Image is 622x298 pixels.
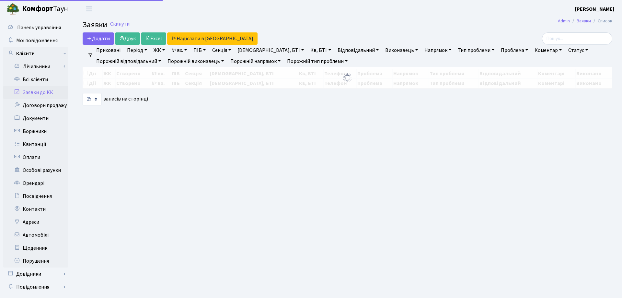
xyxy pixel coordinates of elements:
a: № вх. [169,45,190,56]
a: ЖК [151,45,167,56]
a: Боржники [3,125,68,138]
span: Панель управління [17,24,61,31]
a: Статус [566,45,591,56]
a: Всі клієнти [3,73,68,86]
a: Довідники [3,268,68,280]
a: Порожній тип проблеми [284,56,350,67]
a: ПІБ [191,45,208,56]
a: Щоденник [3,242,68,255]
a: [PERSON_NAME] [575,5,614,13]
a: Секція [210,45,234,56]
a: Excel [141,32,166,45]
a: Мої повідомлення [3,34,68,47]
img: logo.png [6,3,19,16]
a: Панель управління [3,21,68,34]
a: Порожній виконавець [165,56,226,67]
a: Документи [3,112,68,125]
li: Список [591,18,612,25]
a: Надіслати в [GEOGRAPHIC_DATA] [167,32,258,45]
a: Порожній напрямок [228,56,283,67]
a: Додати [83,32,114,45]
a: Посвідчення [3,190,68,203]
a: Заявки до КК [3,86,68,99]
a: Тип проблеми [455,45,497,56]
a: Квитанції [3,138,68,151]
a: Порушення [3,255,68,268]
b: [PERSON_NAME] [575,6,614,13]
a: Клієнти [3,47,68,60]
img: Обробка... [342,73,353,83]
b: Комфорт [22,4,53,14]
nav: breadcrumb [548,14,622,28]
a: Орендарі [3,177,68,190]
a: Кв, БТІ [308,45,333,56]
a: Скинути [110,21,130,27]
span: Заявки [83,19,107,30]
a: Admin [558,18,570,24]
input: Пошук... [542,32,612,45]
a: Напрямок [422,45,454,56]
a: Автомобілі [3,229,68,242]
a: Адреси [3,216,68,229]
a: Приховані [94,45,123,56]
span: Додати [87,35,110,42]
a: Лічильники [7,60,68,73]
button: Переключити навігацію [81,4,97,14]
a: Заявки [577,18,591,24]
a: Повідомлення [3,280,68,293]
a: Оплати [3,151,68,164]
span: Мої повідомлення [16,37,58,44]
a: Період [124,45,150,56]
a: Відповідальний [335,45,381,56]
a: Контакти [3,203,68,216]
label: записів на сторінці [83,93,148,105]
a: Коментар [532,45,564,56]
a: Друк [115,32,140,45]
a: [DEMOGRAPHIC_DATA], БТІ [235,45,306,56]
a: Проблема [498,45,531,56]
select: записів на сторінці [83,93,101,105]
a: Договори продажу [3,99,68,112]
a: Виконавець [383,45,420,56]
a: Особові рахунки [3,164,68,177]
a: Порожній відповідальний [94,56,164,67]
span: Таун [22,4,68,15]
